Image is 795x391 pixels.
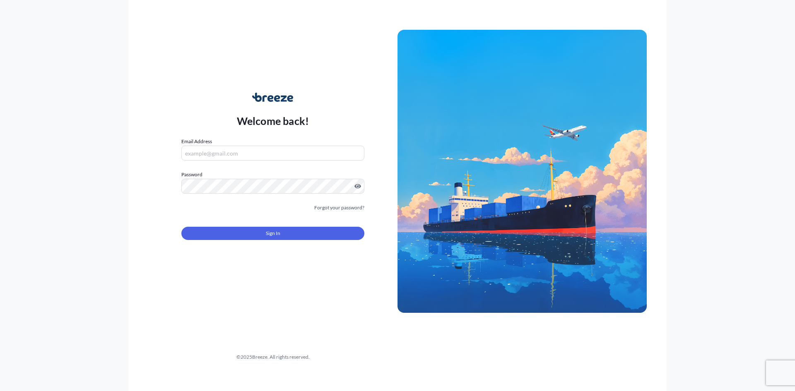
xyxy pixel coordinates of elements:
[148,353,397,361] div: © 2025 Breeze. All rights reserved.
[354,183,361,190] button: Show password
[181,227,364,240] button: Sign In
[181,146,364,161] input: example@gmail.com
[181,137,212,146] label: Email Address
[237,114,309,127] p: Welcome back!
[314,204,364,212] a: Forgot your password?
[397,30,647,313] img: Ship illustration
[181,170,364,179] label: Password
[266,229,280,237] span: Sign In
